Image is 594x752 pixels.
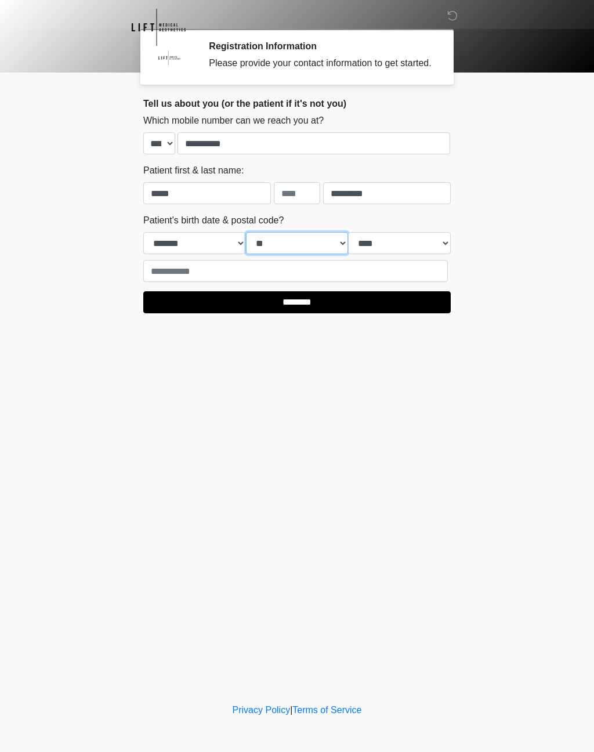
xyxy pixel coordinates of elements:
label: Patient's birth date & postal code? [143,214,284,227]
a: | [290,705,292,715]
label: Which mobile number can we reach you at? [143,114,324,128]
a: Privacy Policy [233,705,291,715]
div: Please provide your contact information to get started. [209,56,433,70]
label: Patient first & last name: [143,164,244,178]
img: Lift Medical Aesthetics Logo [132,9,186,46]
h2: Tell us about you (or the patient if it's not you) [143,98,451,109]
a: Terms of Service [292,705,361,715]
img: Agent Avatar [152,41,187,75]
